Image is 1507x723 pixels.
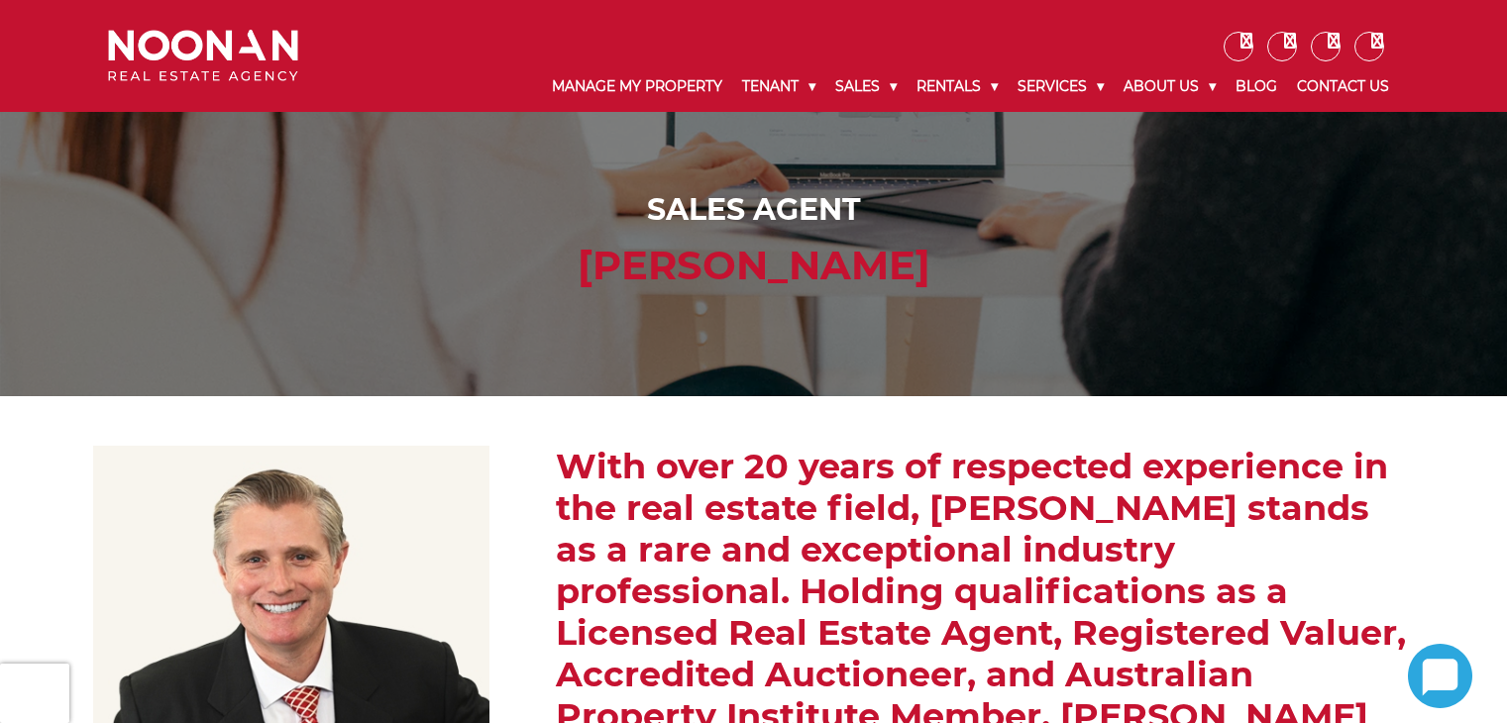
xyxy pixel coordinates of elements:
[113,242,1394,289] h1: [PERSON_NAME]
[825,61,907,112] a: Sales
[732,61,825,112] a: Tenant
[1226,61,1287,112] a: Blog
[113,187,1394,232] div: Sales Agent
[1008,61,1114,112] a: Services
[1114,61,1226,112] a: About Us
[108,30,298,82] img: Noonan Real Estate Agency
[907,61,1008,112] a: Rentals
[1287,61,1399,112] a: Contact Us
[542,61,732,112] a: Manage My Property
